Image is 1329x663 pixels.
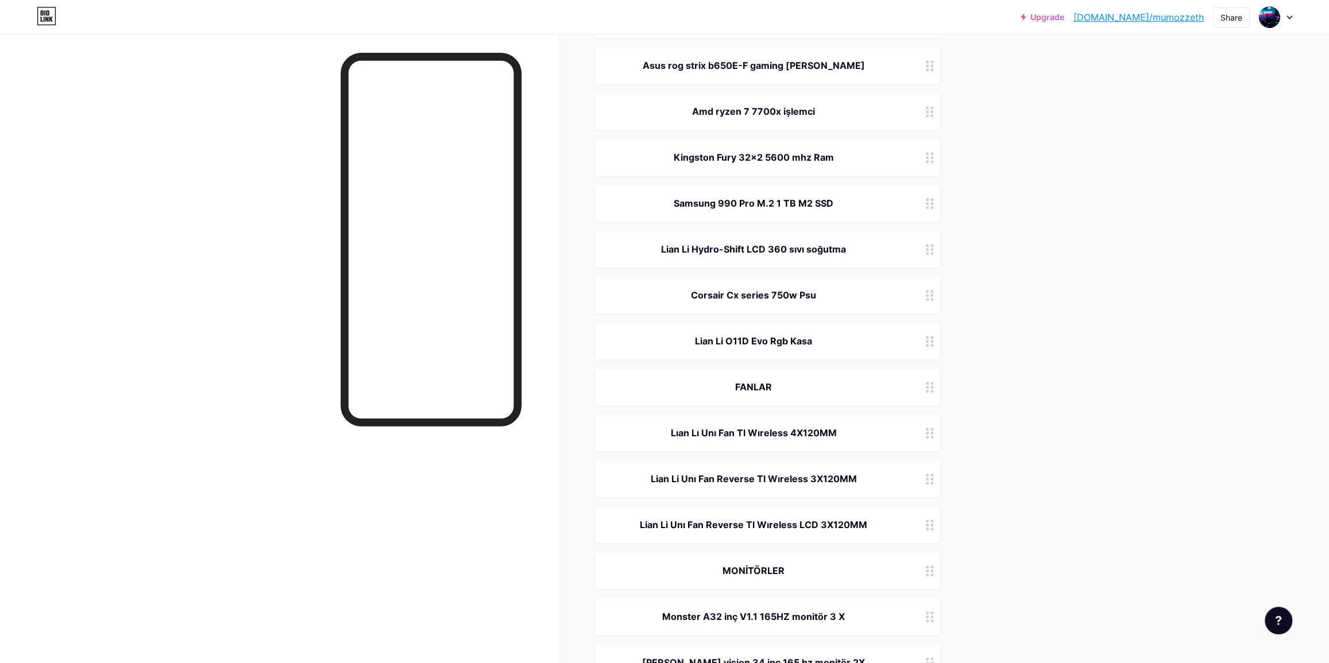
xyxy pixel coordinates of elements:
[1073,10,1204,24] a: [DOMAIN_NAME]/mumozzeth
[609,288,898,302] div: Corsair Cx series 750w Psu
[609,518,898,532] div: Lian Li Unı Fan Reverse Tl Wıreless LCD 3X120MM
[609,610,898,623] div: Monster A32 inç V1.1 165HZ monitör 3 X
[609,426,898,440] div: Lıan Lı Unı Fan Tl Wıreless 4X120MM
[1220,11,1242,24] div: Share
[1021,13,1064,22] a: Upgrade
[609,334,898,348] div: Lian Li O11D Evo Rgb Kasa
[609,472,898,486] div: Lian Li Unı Fan Reverse Tl Wıreless 3X120MM
[609,196,898,210] div: Samsung 990 Pro M.2 1 TB M2 SSD
[609,380,898,394] div: FANLAR
[609,564,898,577] div: MONİTÖRLER
[609,104,898,118] div: Amd ryzen 7 7700x işlemci
[1258,6,1280,28] img: mumozzeth
[609,150,898,164] div: Kingston Fury 32x2 5600 mhz Ram
[609,59,898,72] div: Asus rog strix b650E-F gaming [PERSON_NAME]
[609,242,898,256] div: Lian Li Hydro-Shift LCD 360 sıvı soğutma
